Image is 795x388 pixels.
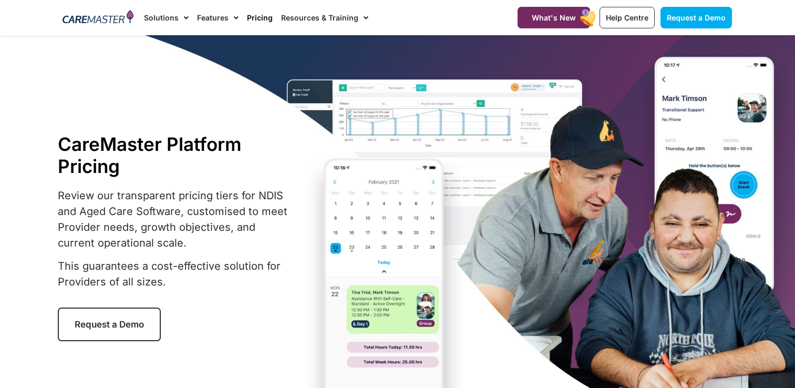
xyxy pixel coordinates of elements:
[667,13,726,22] span: Request a Demo
[600,7,655,28] a: Help Centre
[518,7,590,28] a: What's New
[58,188,294,251] p: Review our transparent pricing tiers for NDIS and Aged Care Software, customised to meet Provider...
[58,133,294,177] h1: CareMaster Platform Pricing
[58,308,161,341] a: Request a Demo
[58,258,294,290] p: This guarantees a cost-effective solution for Providers of all sizes.
[63,10,133,26] img: CareMaster Logo
[660,7,732,28] a: Request a Demo
[606,13,648,22] span: Help Centre
[532,13,576,22] span: What's New
[75,319,144,330] span: Request a Demo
